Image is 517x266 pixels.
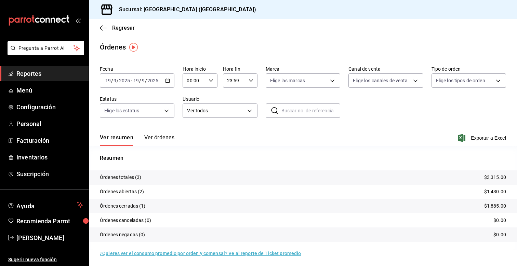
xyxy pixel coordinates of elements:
[16,233,83,242] span: [PERSON_NAME]
[270,77,305,84] span: Elige las marcas
[16,169,83,179] span: Suscripción
[100,188,144,195] p: Órdenes abiertas (2)
[183,67,217,71] label: Hora inicio
[484,174,506,181] p: $3,315.00
[223,67,257,71] label: Hora fin
[104,107,139,114] span: Elige los estatus
[114,5,256,14] h3: Sucursal: [GEOGRAPHIC_DATA] ([GEOGRAPHIC_DATA])
[8,41,84,55] button: Pregunta a Parrot AI
[100,134,174,146] div: navigation tabs
[112,25,135,31] span: Regresar
[119,78,130,83] input: ----
[147,78,159,83] input: ----
[5,50,84,57] a: Pregunta a Parrot AI
[100,134,133,146] button: Ver resumen
[100,67,174,71] label: Fecha
[105,78,111,83] input: --
[100,217,151,224] p: Órdenes canceladas (0)
[16,69,83,78] span: Reportes
[16,201,74,209] span: Ayuda
[100,154,506,162] p: Resumen
[139,78,141,83] span: /
[187,107,244,114] span: Ver todos
[183,97,257,101] label: Usuario
[113,78,117,83] input: --
[266,67,340,71] label: Marca
[100,251,301,256] a: ¿Quieres ver el consumo promedio por orden y comensal? Ve al reporte de Ticket promedio
[281,104,340,117] input: Buscar no. de referencia
[16,86,83,95] span: Menú
[100,231,145,238] p: Órdenes negadas (0)
[100,174,142,181] p: Órdenes totales (3)
[353,77,408,84] span: Elige los canales de venta
[131,78,132,83] span: -
[100,202,146,210] p: Órdenes cerradas (1)
[484,188,506,195] p: $1,430.00
[493,217,506,224] p: $0.00
[129,43,138,52] img: Tooltip marker
[117,78,119,83] span: /
[436,77,485,84] span: Elige los tipos de orden
[100,25,135,31] button: Regresar
[348,67,423,71] label: Canal de venta
[111,78,113,83] span: /
[100,97,174,101] label: Estatus
[16,102,83,112] span: Configuración
[16,216,83,226] span: Recomienda Parrot
[16,136,83,145] span: Facturación
[18,45,74,52] span: Pregunta a Parrot AI
[484,202,506,210] p: $1,885.00
[75,18,81,23] button: open_drawer_menu
[100,42,126,52] div: Órdenes
[16,119,83,128] span: Personal
[459,134,506,142] button: Exportar a Excel
[8,256,83,263] span: Sugerir nueva función
[16,153,83,162] span: Inventarios
[145,78,147,83] span: /
[133,78,139,83] input: --
[432,67,506,71] label: Tipo de orden
[142,78,145,83] input: --
[144,134,174,146] button: Ver órdenes
[493,231,506,238] p: $0.00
